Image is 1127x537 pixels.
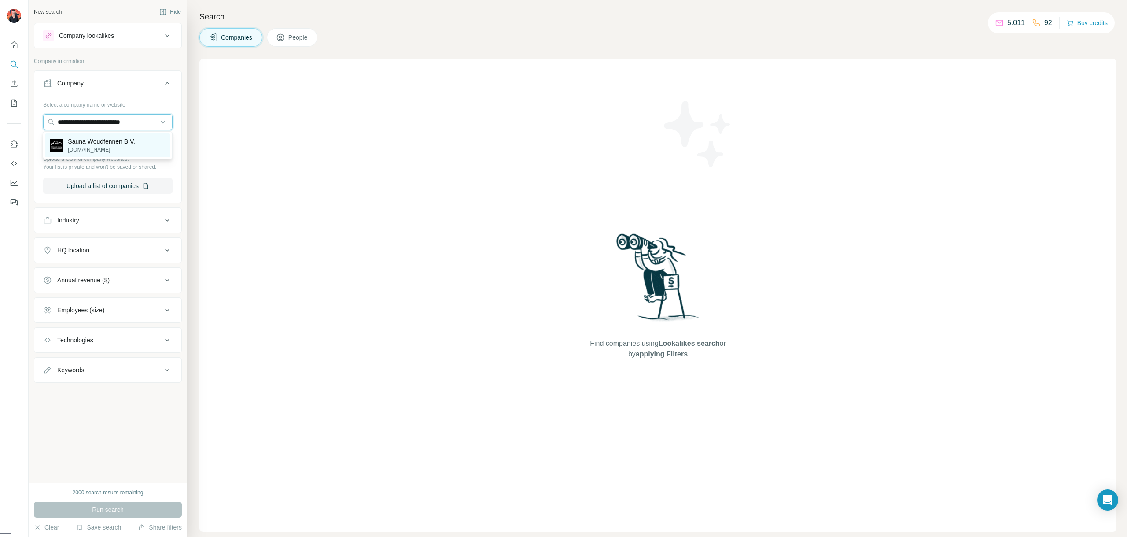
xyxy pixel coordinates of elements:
img: Sauna Woudfennen B.V. [50,139,63,152]
button: Clear [34,523,59,532]
div: Employees (size) [57,306,104,315]
button: My lists [7,95,21,111]
button: Keywords [34,359,181,381]
div: Open Intercom Messenger [1097,489,1118,511]
button: Use Surfe API [7,156,21,171]
div: HQ location [57,246,89,255]
button: Hide [153,5,187,19]
div: 2000 search results remaining [73,489,144,496]
p: [DOMAIN_NAME] [68,146,135,154]
button: Company lookalikes [34,25,181,46]
button: Company [34,73,181,97]
p: Sauna Woudfennen B.V. [68,137,135,146]
button: Annual revenue ($) [34,270,181,291]
p: 92 [1044,18,1052,28]
button: Technologies [34,330,181,351]
button: Search [7,56,21,72]
div: Annual revenue ($) [57,276,110,285]
div: Company lookalikes [59,31,114,40]
div: Company [57,79,84,88]
button: Employees (size) [34,300,181,321]
div: New search [34,8,62,16]
button: Dashboard [7,175,21,191]
span: Lookalikes search [659,340,720,347]
div: Keywords [57,366,84,374]
p: 5.011 [1007,18,1025,28]
div: Technologies [57,336,93,344]
img: Surfe Illustration - Woman searching with binoculars [612,231,704,330]
span: People [288,33,309,42]
button: Feedback [7,194,21,210]
button: Buy credits [1067,17,1108,29]
div: Industry [57,216,79,225]
button: Quick start [7,37,21,53]
span: Companies [221,33,253,42]
button: Upload a list of companies [43,178,173,194]
button: Save search [76,523,121,532]
span: applying Filters [636,350,688,358]
button: HQ location [34,240,181,261]
button: Share filters [138,523,182,532]
div: Select a company name or website [43,97,173,109]
button: Use Surfe on LinkedIn [7,136,21,152]
span: Find companies using or by [587,338,728,359]
button: Industry [34,210,181,231]
button: Enrich CSV [7,76,21,92]
img: Avatar [7,9,21,23]
p: Company information [34,57,182,65]
h4: Search [199,11,1116,23]
img: Surfe Illustration - Stars [658,94,737,174]
p: Your list is private and won't be saved or shared. [43,163,173,171]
